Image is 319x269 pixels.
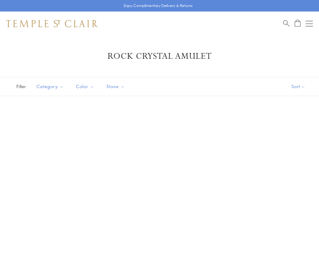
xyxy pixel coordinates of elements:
[103,83,129,90] span: Stone
[15,51,304,62] h1: Rock Crystal Amulet
[278,77,319,96] button: Show sort by
[6,20,98,27] img: Temple St. Clair
[124,3,193,9] p: Enjoy Complimentary Delivery & Returns
[306,20,313,27] button: Open navigation
[295,20,300,27] a: Open Shopping Bag
[283,20,290,27] a: Search
[73,83,99,90] span: Color
[71,80,99,93] button: Color
[102,80,129,93] button: Stone
[32,80,68,93] button: Category
[33,83,68,90] span: Category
